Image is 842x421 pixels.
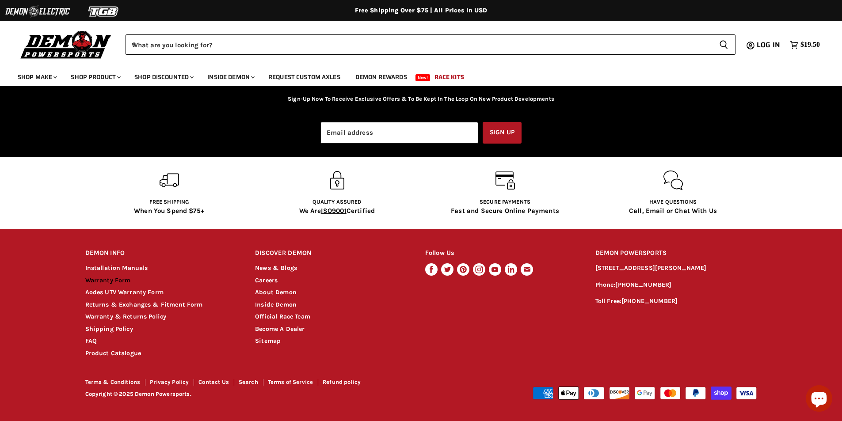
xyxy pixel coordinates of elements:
button: Sign up [483,122,522,144]
a: Demon Rewards [349,68,414,86]
a: About Demon [255,288,297,296]
span: Free shipping [149,199,189,205]
a: Contact Us [198,379,229,385]
a: Warranty & Returns Policy [85,313,167,320]
button: Search [712,34,735,55]
a: Careers [255,277,278,284]
a: Product Catalogue [85,349,141,357]
input: When autocomplete results are available use up and down arrows to review and enter to select [126,34,712,55]
a: Privacy Policy [150,379,189,385]
span: Secure Payments [480,199,530,205]
a: Become A Dealer [255,325,305,333]
a: Sitemap [255,337,281,345]
span: ISO9001 [321,207,347,215]
form: Product [126,34,735,55]
a: Shipping Policy [85,325,133,333]
a: Inside Demon [201,68,260,86]
a: Shop Make [11,68,62,86]
p: Sign-Up Now To Receive Exclusive Offers & To Be Kept In The Loop On New Product Developments [288,95,554,103]
h2: DEMON INFO [85,243,239,264]
a: Shop Product [64,68,126,86]
a: [PHONE_NUMBER] [621,297,678,305]
inbox-online-store-chat: Shopify online store chat [803,385,835,414]
a: Refund policy [323,379,361,385]
h2: Follow Us [425,243,579,264]
h2: DEMON POWERSPORTS [595,243,757,264]
a: Official Race Team [255,313,310,320]
p: Copyright © 2025 Demon Powersports. [85,391,422,398]
a: Race Kits [428,68,471,86]
ul: Main menu [11,64,818,86]
a: Warranty Form [85,277,131,284]
a: Shop Discounted [128,68,199,86]
span: Have questions [649,199,697,205]
input: Email address [320,122,478,144]
img: TGB Logo 2 [71,3,137,20]
img: Demon Powersports [18,29,114,60]
span: Quality Assured [312,199,362,205]
img: Demon Electric Logo 2 [4,3,71,20]
a: [PHONE_NUMBER] [615,281,671,288]
a: Returns & Exchanges & Fitment Form [85,301,203,308]
div: Free Shipping Over $75 | All Prices In USD [68,7,775,15]
p: When You Spend $75+ [134,206,204,216]
p: Toll Free: [595,296,757,307]
a: FAQ [85,337,97,345]
p: Fast and Secure Online Payments [451,206,559,216]
span: $19.50 [800,41,820,49]
span: New! [415,74,431,81]
span: Log in [757,39,780,50]
p: Call, Email or Chat With Us [629,206,717,216]
a: Aodes UTV Warranty Form [85,288,164,296]
a: Inside Demon [255,301,297,308]
h2: Receive exciting Content & Promotions [161,77,680,86]
a: Terms & Conditions [85,379,141,385]
a: Terms of Service [268,379,313,385]
a: Request Custom Axles [262,68,347,86]
a: Installation Manuals [85,264,148,272]
a: News & Blogs [255,264,297,272]
p: Phone: [595,280,757,290]
nav: Footer [85,379,422,388]
p: We Are Certified [299,206,375,216]
a: Log in [753,41,785,49]
p: [STREET_ADDRESS][PERSON_NAME] [595,263,757,273]
a: $19.50 [785,38,824,51]
h2: DISCOVER DEMON [255,243,408,264]
a: Search [239,379,258,385]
